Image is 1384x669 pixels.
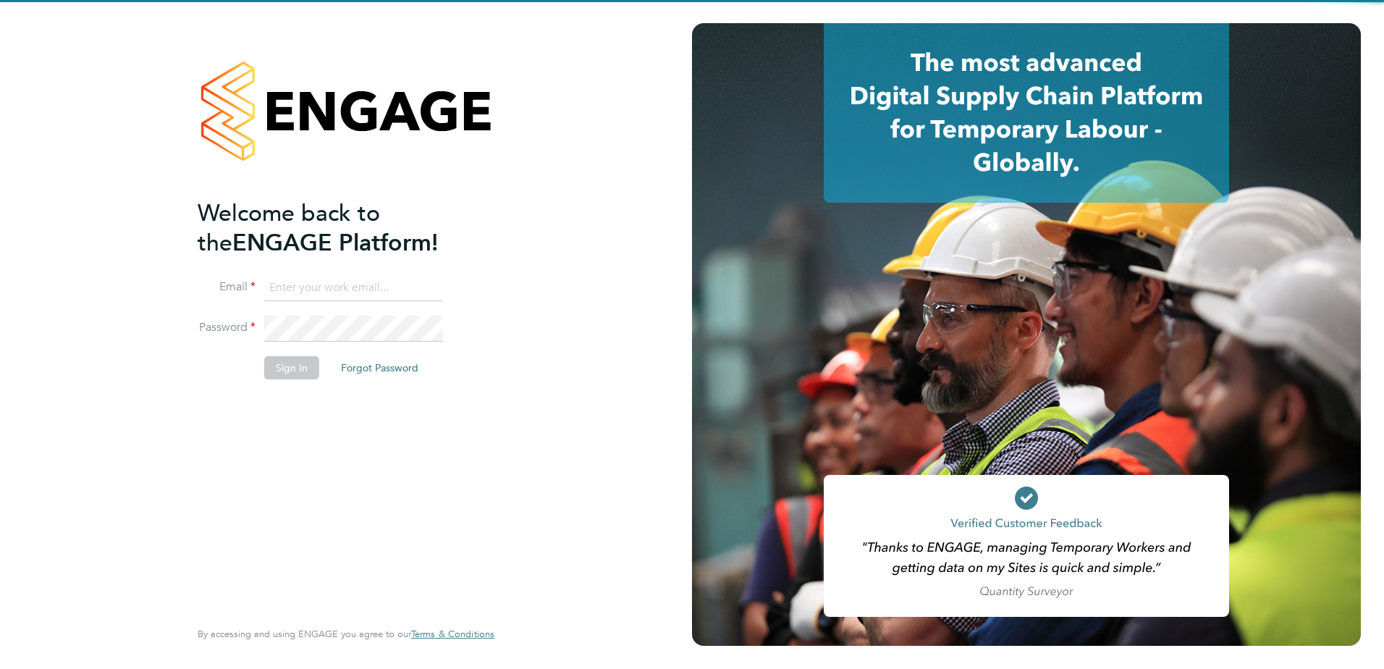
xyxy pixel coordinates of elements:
[329,356,430,379] button: Forgot Password
[198,198,480,258] h2: ENGAGE Platform!
[198,199,380,257] span: Welcome back to the
[198,628,494,640] span: By accessing and using ENGAGE you agree to our
[264,356,319,379] button: Sign In
[264,275,443,301] input: Enter your work email...
[411,628,494,640] a: Terms & Conditions
[198,279,256,295] label: Email
[198,320,256,335] label: Password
